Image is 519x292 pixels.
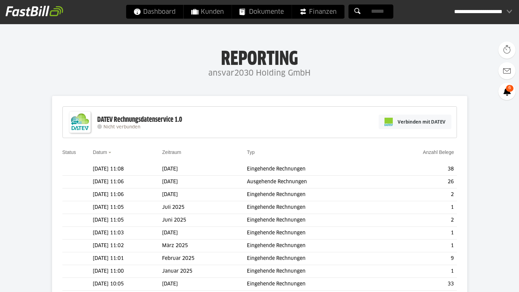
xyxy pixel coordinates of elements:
td: 1 [381,265,457,278]
td: [DATE] 11:06 [93,176,162,188]
td: [DATE] [162,176,247,188]
a: Zeitraum [162,149,181,155]
span: Verbinden mit DATEV [398,118,446,125]
td: Eingehende Rechnungen [247,265,381,278]
td: 38 [381,163,457,176]
td: Eingehende Rechnungen [247,252,381,265]
td: 1 [381,240,457,252]
a: Dashboard [126,5,183,19]
img: fastbill_logo_white.png [6,6,63,17]
td: [DATE] [162,278,247,291]
a: Dokumente [232,5,291,19]
td: [DATE] [162,227,247,240]
td: Februar 2025 [162,252,247,265]
a: Kunden [183,5,231,19]
span: 6 [506,85,513,92]
td: [DATE] 11:01 [93,252,162,265]
td: [DATE] 11:08 [93,163,162,176]
td: [DATE] 10:05 [93,278,162,291]
td: 1 [381,201,457,214]
td: Januar 2025 [162,265,247,278]
a: Status [62,149,76,155]
td: [DATE] 11:05 [93,201,162,214]
img: DATEV-Datenservice Logo [66,108,94,136]
a: Finanzen [292,5,344,19]
td: Eingehende Rechnungen [247,163,381,176]
td: [DATE] [162,163,247,176]
td: 9 [381,252,457,265]
td: 2 [381,188,457,201]
td: 2 [381,214,457,227]
div: DATEV Rechnungsdatenservice 1.0 [97,115,182,124]
td: Eingehende Rechnungen [247,240,381,252]
a: Anzahl Belege [423,149,454,155]
td: [DATE] 11:00 [93,265,162,278]
td: 1 [381,227,457,240]
td: Eingehende Rechnungen [247,188,381,201]
img: sort_desc.gif [108,152,113,153]
a: Typ [247,149,255,155]
td: Eingehende Rechnungen [247,227,381,240]
span: Nicht verbunden [103,125,140,129]
td: [DATE] 11:06 [93,188,162,201]
td: [DATE] 11:02 [93,240,162,252]
td: [DATE] 11:03 [93,227,162,240]
img: pi-datev-logo-farbig-24.svg [385,118,393,126]
td: Eingehende Rechnungen [247,201,381,214]
td: 33 [381,278,457,291]
td: Eingehende Rechnungen [247,214,381,227]
a: Datum [93,149,107,155]
td: [DATE] 11:05 [93,214,162,227]
a: 6 [498,83,516,100]
td: März 2025 [162,240,247,252]
td: 26 [381,176,457,188]
td: Juli 2025 [162,201,247,214]
h1: Reporting [69,49,450,67]
td: Eingehende Rechnungen [247,278,381,291]
span: Dashboard [133,5,176,19]
td: Ausgehende Rechnungen [247,176,381,188]
span: Kunden [191,5,224,19]
td: Juni 2025 [162,214,247,227]
span: Dokumente [239,5,284,19]
span: Finanzen [299,5,337,19]
a: Verbinden mit DATEV [379,115,451,129]
td: [DATE] [162,188,247,201]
